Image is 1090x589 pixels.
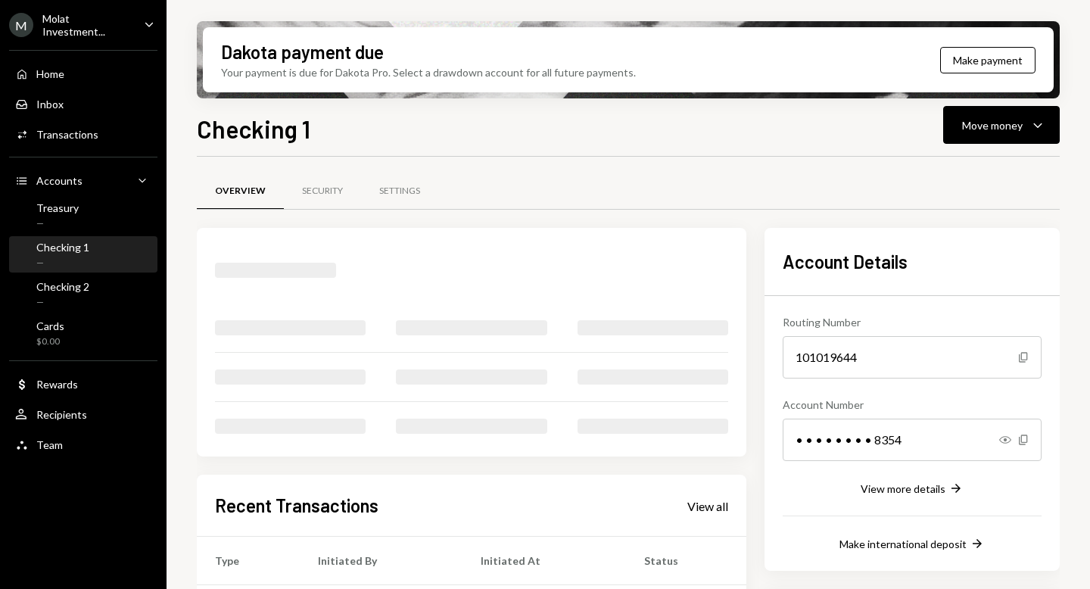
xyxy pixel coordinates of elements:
div: Move money [962,117,1023,133]
th: Status [626,537,746,585]
a: Security [284,172,361,210]
a: Checking 2— [9,276,157,312]
a: Rewards [9,370,157,397]
a: View all [687,497,728,514]
div: View all [687,499,728,514]
div: — [36,217,79,230]
th: Type [197,537,300,585]
a: Checking 1— [9,236,157,273]
div: View more details [861,482,945,495]
div: — [36,257,89,270]
th: Initiated By [300,537,462,585]
a: Settings [361,172,438,210]
div: $0.00 [36,335,64,348]
button: Make payment [940,47,1035,73]
div: Accounts [36,174,83,187]
div: Transactions [36,128,98,141]
a: Cards$0.00 [9,315,157,351]
div: Checking 2 [36,280,89,293]
div: Security [302,185,343,198]
button: Move money [943,106,1060,144]
h2: Recent Transactions [215,493,378,518]
a: Transactions [9,120,157,148]
div: Rewards [36,378,78,391]
a: Accounts [9,167,157,194]
div: M [9,13,33,37]
th: Initiated At [462,537,626,585]
h2: Account Details [783,249,1042,274]
a: Treasury— [9,197,157,233]
div: Treasury [36,201,79,214]
div: Recipients [36,408,87,421]
div: Molat Investment... [42,12,132,38]
div: • • • • • • • • 8354 [783,419,1042,461]
div: Overview [215,185,266,198]
button: View more details [861,481,964,497]
div: Settings [379,185,420,198]
div: Account Number [783,397,1042,413]
button: Make international deposit [839,536,985,553]
div: Cards [36,319,64,332]
div: Routing Number [783,314,1042,330]
div: — [36,296,89,309]
div: Inbox [36,98,64,111]
a: Team [9,431,157,458]
div: Make international deposit [839,538,967,550]
a: Recipients [9,400,157,428]
div: Your payment is due for Dakota Pro. Select a drawdown account for all future payments. [221,64,636,80]
a: Inbox [9,90,157,117]
div: 101019644 [783,336,1042,379]
div: Team [36,438,63,451]
a: Home [9,60,157,87]
div: Checking 1 [36,241,89,254]
h1: Checking 1 [197,114,310,144]
div: Dakota payment due [221,39,384,64]
div: Home [36,67,64,80]
a: Overview [197,172,284,210]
